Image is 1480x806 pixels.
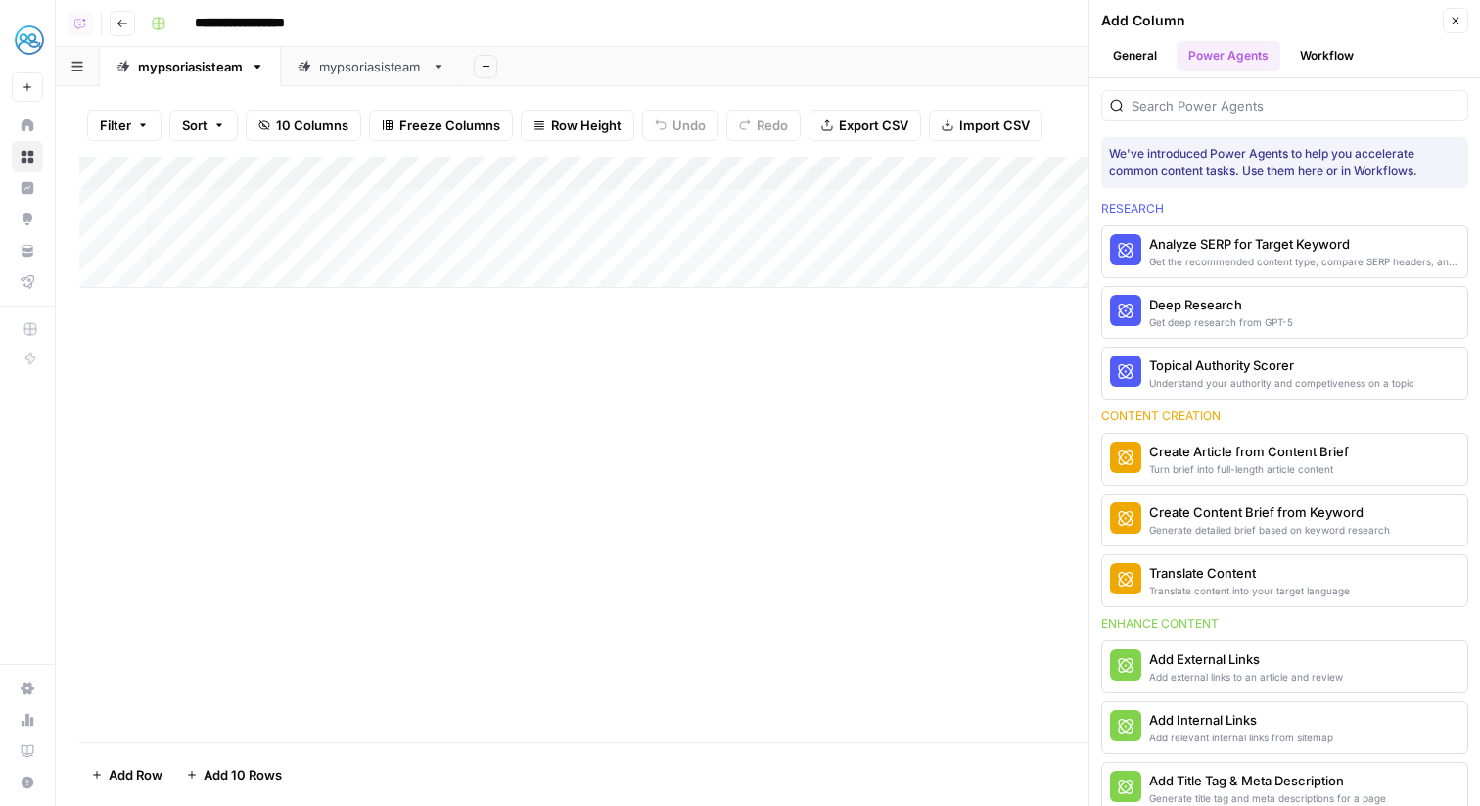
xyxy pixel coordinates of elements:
[672,116,706,135] span: Undo
[839,116,908,135] span: Export CSV
[246,110,361,141] button: 10 Columns
[1102,702,1467,753] button: Add Internal LinksAdd relevant internal links from sitemap
[281,47,462,86] a: mypsoriasisteam
[12,266,43,298] a: Flightpath
[109,765,162,784] span: Add Row
[1177,41,1280,71] button: Power Agents
[1149,790,1386,806] div: Generate title tag and meta descriptions for a page
[1149,356,1414,375] div: Topical Authority Scorer
[809,110,921,141] button: Export CSV
[12,735,43,767] a: Learning Hub
[1102,495,1467,545] button: Create Content Brief from KeywordGenerate detailed brief based on keyword research
[551,116,622,135] span: Row Height
[399,116,500,135] span: Freeze Columns
[100,116,131,135] span: Filter
[1149,710,1333,730] div: Add Internal Links
[1149,442,1349,461] div: Create Article from Content Brief
[12,673,43,704] a: Settings
[138,57,243,76] div: mypsoriasisteam
[1149,669,1343,685] div: Add external links to an article and review
[1102,434,1467,485] button: Create Article from Content BriefTurn brief into full-length article content
[757,116,788,135] span: Redo
[1288,41,1365,71] button: Workflow
[1149,522,1390,538] div: Generate detailed brief based on keyword research
[12,16,43,65] button: Workspace: MyHealthTeam
[1149,771,1386,790] div: Add Title Tag & Meta Description
[959,116,1030,135] span: Import CSV
[12,204,43,235] a: Opportunities
[1109,145,1460,180] div: We've introduced Power Agents to help you accelerate common content tasks. Use them here or in Wo...
[1102,555,1467,606] button: Translate ContentTranslate content into your target language
[79,759,174,790] button: Add Row
[1102,226,1467,277] button: Analyze SERP for Target KeywordGet the recommended content type, compare SERP headers, and analyz...
[12,767,43,798] button: Help + Support
[1132,96,1459,116] input: Search Power Agents
[12,172,43,204] a: Insights
[1149,234,1459,254] div: Analyze SERP for Target Keyword
[1149,254,1459,269] div: Get the recommended content type, compare SERP headers, and analyze SERP patterns
[1101,200,1468,217] div: Research
[1102,641,1467,692] button: Add External LinksAdd external links to an article and review
[726,110,801,141] button: Redo
[1149,730,1333,745] div: Add relevant internal links from sitemap
[929,110,1042,141] button: Import CSV
[1149,563,1350,583] div: Translate Content
[12,704,43,735] a: Usage
[521,110,634,141] button: Row Height
[12,141,43,172] a: Browse
[1101,615,1468,633] div: Enhance content
[1149,375,1414,391] div: Understand your authority and competiveness on a topic
[1149,502,1390,522] div: Create Content Brief from Keyword
[87,110,162,141] button: Filter
[182,116,208,135] span: Sort
[319,57,424,76] div: mypsoriasisteam
[174,759,294,790] button: Add 10 Rows
[1102,348,1467,399] button: Topical Authority ScorerUnderstand your authority and competiveness on a topic
[276,116,348,135] span: 10 Columns
[204,765,282,784] span: Add 10 Rows
[1101,41,1169,71] button: General
[1149,295,1293,314] div: Deep Research
[369,110,513,141] button: Freeze Columns
[1149,649,1343,669] div: Add External Links
[1149,461,1349,477] div: Turn brief into full-length article content
[1149,583,1350,598] div: Translate content into your target language
[1101,407,1468,425] div: Content creation
[169,110,238,141] button: Sort
[100,47,281,86] a: mypsoriasisteam
[12,235,43,266] a: Your Data
[642,110,718,141] button: Undo
[12,23,47,58] img: MyHealthTeam Logo
[1149,314,1293,330] div: Get deep research from GPT-5
[12,110,43,141] a: Home
[1102,287,1467,338] button: Deep ResearchGet deep research from GPT-5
